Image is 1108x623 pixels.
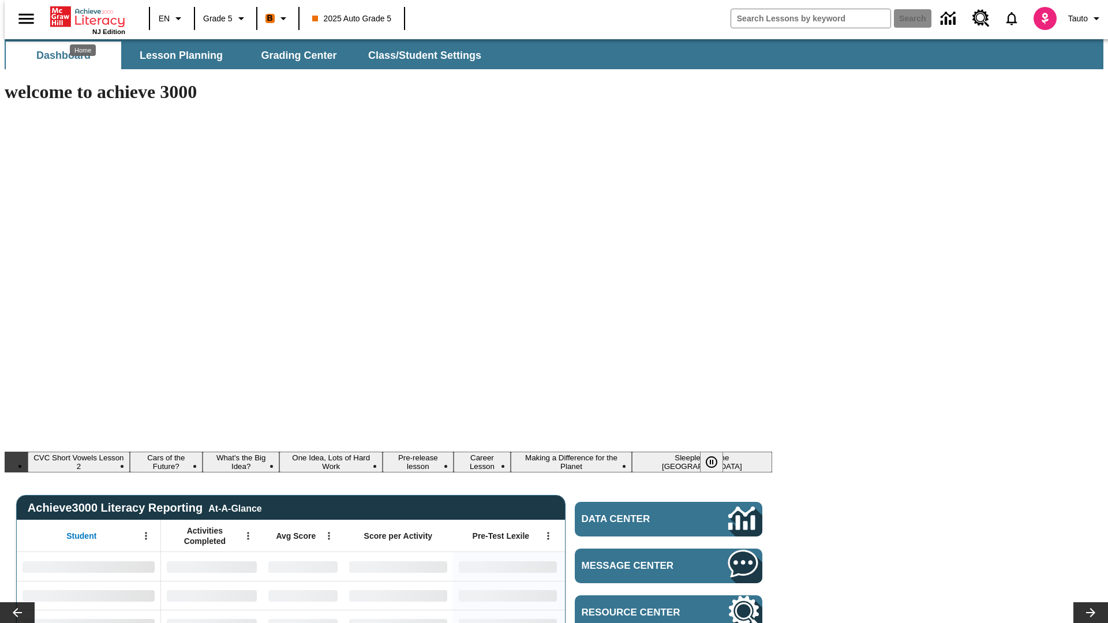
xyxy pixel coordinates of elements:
[167,526,243,546] span: Activities Completed
[454,452,511,472] button: Slide 6 Career Lesson
[731,9,890,28] input: search field
[1068,13,1088,25] span: Tauto
[161,581,263,610] div: No Data,
[5,81,772,103] h1: welcome to achieve 3000
[6,42,121,69] button: Dashboard
[263,581,343,610] div: No Data,
[5,39,1103,69] div: SubNavbar
[261,49,336,62] span: Grading Center
[997,3,1027,33] a: Notifications
[123,42,239,69] button: Lesson Planning
[130,452,203,472] button: Slide 2 Cars of the Future?
[199,8,253,29] button: Grade: Grade 5, Select a grade
[28,452,130,472] button: Slide 1 CVC Short Vowels Lesson 2
[575,549,762,583] a: Message Center
[36,49,91,62] span: Dashboard
[159,13,170,25] span: EN
[279,452,383,472] button: Slide 4 One Idea, Lots of Hard Work
[267,11,273,25] span: B
[92,28,125,35] span: NJ Edition
[359,42,491,69] button: Class/Student Settings
[700,452,735,472] div: Pause
[50,5,125,28] a: Home
[934,3,965,35] a: Data Center
[263,552,343,581] div: No Data,
[66,531,96,541] span: Student
[208,501,261,514] div: At-A-Glance
[473,531,530,541] span: Pre-Test Lexile
[203,13,233,25] span: Grade 5
[203,452,280,472] button: Slide 3 What's the Big Idea?
[241,42,357,69] button: Grading Center
[28,501,262,515] span: Achieve3000 Literacy Reporting
[582,607,694,618] span: Resource Center
[383,452,454,472] button: Slide 5 Pre-release lesson
[965,3,997,34] a: Resource Center, Will open in new tab
[575,502,762,536] a: Data Center
[137,527,155,545] button: Open Menu
[261,8,295,29] button: Boost Class color is orange. Change class color
[5,42,492,69] div: SubNavbar
[1027,3,1064,33] button: Select a new avatar
[582,513,690,525] span: Data Center
[511,452,631,472] button: Slide 7 Making a Difference for the Planet
[368,49,481,62] span: Class/Student Settings
[9,2,43,36] button: Open side menu
[582,560,694,572] span: Message Center
[632,452,772,472] button: Slide 8 Sleepless in the Animal Kingdom
[1034,7,1057,30] img: avatar image
[312,13,392,25] span: 2025 Auto Grade 5
[50,4,125,35] div: Home
[154,8,190,29] button: Language: EN, Select a language
[700,452,723,472] button: Pause
[364,531,433,541] span: Score per Activity
[161,552,263,581] div: No Data,
[1064,8,1108,29] button: Profile/Settings
[239,527,257,545] button: Open Menu
[140,49,223,62] span: Lesson Planning
[540,527,557,545] button: Open Menu
[276,531,316,541] span: Avg Score
[1073,602,1108,623] button: Lesson carousel, Next
[320,527,338,545] button: Open Menu
[70,44,96,56] div: Home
